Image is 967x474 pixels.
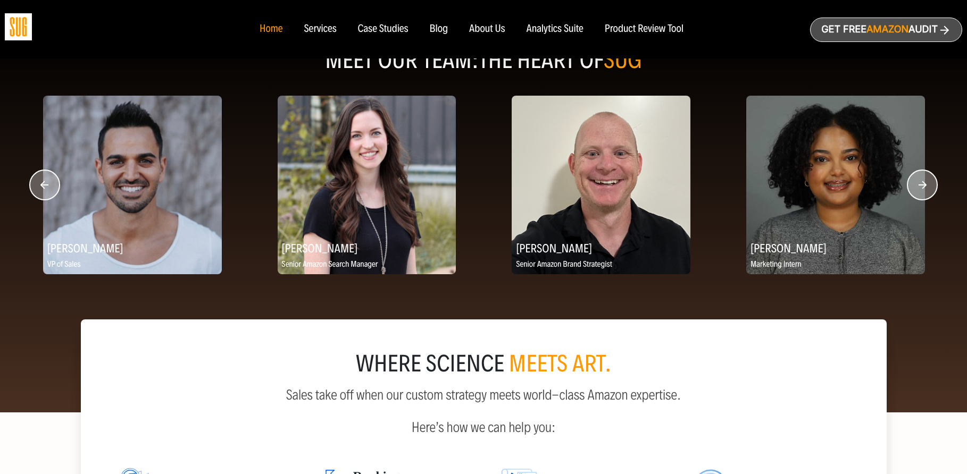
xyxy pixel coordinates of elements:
span: SUG [604,46,642,74]
span: meets art. [509,350,612,378]
a: Case Studies [358,23,409,35]
a: Blog [430,23,448,35]
img: Hanna Tekle, Marketing Intern [746,96,925,274]
h2: [PERSON_NAME] [43,238,222,258]
a: Analytics Suite [527,23,583,35]
div: where science [106,353,861,375]
img: Rene Crandall, Senior Amazon Search Manager [278,96,456,274]
p: Marketing Intern [746,258,925,272]
img: Kortney Kay, Senior Amazon Brand Strategist [512,96,690,274]
p: VP of Sales [43,258,222,272]
p: Here’s how we can help you: [106,411,861,435]
a: Services [304,23,336,35]
h2: [PERSON_NAME] [278,238,456,258]
img: Jeff Siddiqi, VP of Sales [43,96,222,274]
a: About Us [469,23,505,35]
a: Get freeAmazonAudit [810,18,962,42]
h2: [PERSON_NAME] [746,238,925,258]
span: Amazon [866,24,908,35]
h2: [PERSON_NAME] [512,238,690,258]
a: Product Review Tool [605,23,683,35]
p: Sales take off when our custom strategy meets world-class Amazon expertise. [106,387,861,403]
p: Senior Amazon Brand Strategist [512,258,690,272]
p: Senior Amazon Search Manager [278,258,456,272]
img: Sug [5,13,32,40]
a: Home [260,23,282,35]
